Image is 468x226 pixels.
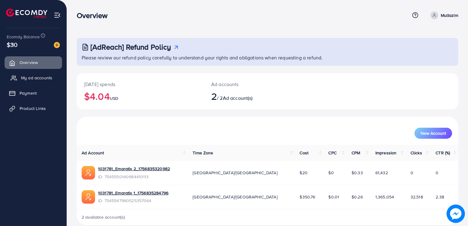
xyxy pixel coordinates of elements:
[82,166,95,179] img: ic-ads-acc.e4c84228.svg
[98,166,170,172] a: 1031781_Emaratix 2_1756835320982
[5,72,62,84] a: My ad accounts
[421,131,446,135] span: New Account
[84,81,197,88] p: [DATE] spends
[54,12,61,19] img: menu
[428,11,458,19] a: Multazim
[411,170,413,176] span: 0
[110,95,118,101] span: USD
[352,150,360,156] span: CPM
[375,170,388,176] span: 61,432
[77,11,112,20] h3: Overview
[352,170,363,176] span: $0.33
[193,150,213,156] span: Time Zone
[20,90,37,96] span: Payment
[82,214,125,220] span: 2 available account(s)
[7,34,40,40] span: Ecomdy Balance
[441,12,458,19] p: Multazim
[193,170,278,176] span: [GEOGRAPHIC_DATA]/[GEOGRAPHIC_DATA]
[436,194,444,200] span: 2.38
[375,194,394,200] span: 1,365,054
[5,102,62,115] a: Product Links
[300,170,308,176] span: $20
[82,150,104,156] span: Ad Account
[211,81,292,88] p: Ad accounts
[300,194,315,200] span: $350.76
[20,105,46,111] span: Product Links
[5,87,62,99] a: Payment
[7,40,17,49] span: $30
[447,205,465,223] img: image
[98,198,168,204] span: ID: 7545547960525357064
[20,59,38,66] span: Overview
[6,9,47,18] img: logo
[375,150,397,156] span: Impression
[329,170,334,176] span: $0
[411,194,423,200] span: 32,518
[436,170,438,176] span: 0
[90,43,171,51] h3: [AdReach] Refund Policy
[98,190,168,196] a: 1031781_Emaratix 1_1756835284796
[211,89,217,103] span: 2
[300,150,309,156] span: Cost
[5,56,62,69] a: Overview
[84,90,197,102] h2: $4.04
[411,150,422,156] span: Clicks
[98,174,170,180] span: ID: 7545550140984410113
[82,190,95,204] img: ic-ads-acc.e4c84228.svg
[223,95,253,101] span: Ad account(s)
[193,194,278,200] span: [GEOGRAPHIC_DATA]/[GEOGRAPHIC_DATA]
[415,128,452,139] button: New Account
[329,150,337,156] span: CPC
[21,75,52,81] span: My ad accounts
[54,42,60,48] img: image
[82,54,455,61] p: Please review our refund policy carefully to understand your rights and obligations when requesti...
[329,194,339,200] span: $0.01
[211,90,292,102] h2: / 2
[352,194,363,200] span: $0.26
[436,150,450,156] span: CTR (%)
